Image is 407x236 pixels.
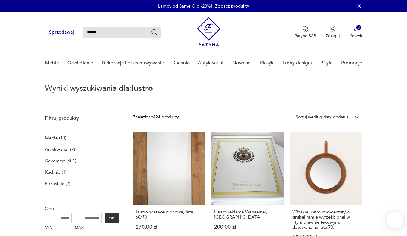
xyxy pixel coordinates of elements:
[105,213,119,223] button: OK
[133,114,179,121] div: Znaleziono 424 produkty
[215,3,249,9] a: Zobacz produkty
[322,51,333,75] a: Style
[45,205,119,212] p: Cena
[136,210,203,220] h3: Lustro wiszące pionowe, lata 60/70
[172,51,190,75] a: Kuchnia
[349,33,362,39] p: Koszyk
[356,25,362,30] div: 0
[158,3,212,9] p: Lampy od Same Old -20%!
[326,33,340,39] p: Zaloguj
[330,26,336,32] img: Ikonka użytkownika
[296,114,348,121] div: Sortuj według daty dodania
[197,17,220,46] img: Patyna - sklep z meblami i dekoracjami vintage
[302,26,308,32] img: Ikona medalu
[353,26,359,32] img: Ikona koszyka
[136,225,203,230] p: 270,00 zł
[151,29,158,36] button: Szukaj
[294,33,316,39] p: Patyna B2B
[102,51,164,75] a: Dekoracje i przechowywanie
[45,168,66,176] a: Kuchnia (1)
[294,26,316,39] button: Patyna B2B
[132,83,153,94] span: lustro
[326,26,340,39] button: Zaloguj
[198,51,224,75] a: Antykwariat
[45,27,78,38] button: Sprzedawaj
[45,145,75,154] a: Antykwariat (2)
[75,223,102,233] label: MAX
[232,51,251,75] a: Nowości
[45,223,72,233] label: MIN
[387,212,403,229] iframe: Smartsupp widget button
[349,26,362,39] button: 0Koszyk
[67,51,93,75] a: Oświetlenie
[341,51,362,75] a: Promocje
[214,210,281,220] h3: Lustro reklama Warsteiner, [GEOGRAPHIC_DATA]
[294,26,316,39] a: Ikona medaluPatyna B2B
[214,225,281,230] p: 200,00 zł
[45,134,66,142] a: Meble (13)
[45,115,119,121] p: Filtruj produkty
[260,51,275,75] a: Klasyki
[45,179,70,188] a: Pozostałe (7)
[45,157,76,165] a: Dekoracje (401)
[283,51,313,75] a: Ikony designu
[45,51,59,75] a: Meble
[45,85,362,102] p: Wyniki wyszukiwania dla:
[292,210,359,230] h3: Włoskie lustro mid-century w grubej ramie wyrzeźbionej w litym drewnie tekowym, datowane na lata ...
[45,31,78,35] a: Sprzedawaj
